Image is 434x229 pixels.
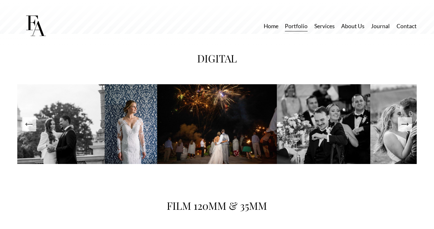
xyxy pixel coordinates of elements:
[157,84,277,164] img: Z9A_2446.jpg
[370,84,421,164] img: Z9A_5084.jpg
[341,20,365,32] a: About Us
[105,84,157,164] img: Z9C_7408.jpg
[314,20,335,32] a: Services
[22,117,36,131] button: Previous Slide
[398,117,412,131] button: Next Slide
[17,8,54,45] img: Frost Artistry
[264,20,278,32] a: Home
[135,50,299,67] h1: DIGITAL
[397,20,417,32] a: Contact
[152,197,283,214] h1: FILM 120MM & 35MM
[285,20,308,32] a: Portfolio
[277,84,370,164] img: Z9C_9052.jpg
[371,20,390,32] a: Journal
